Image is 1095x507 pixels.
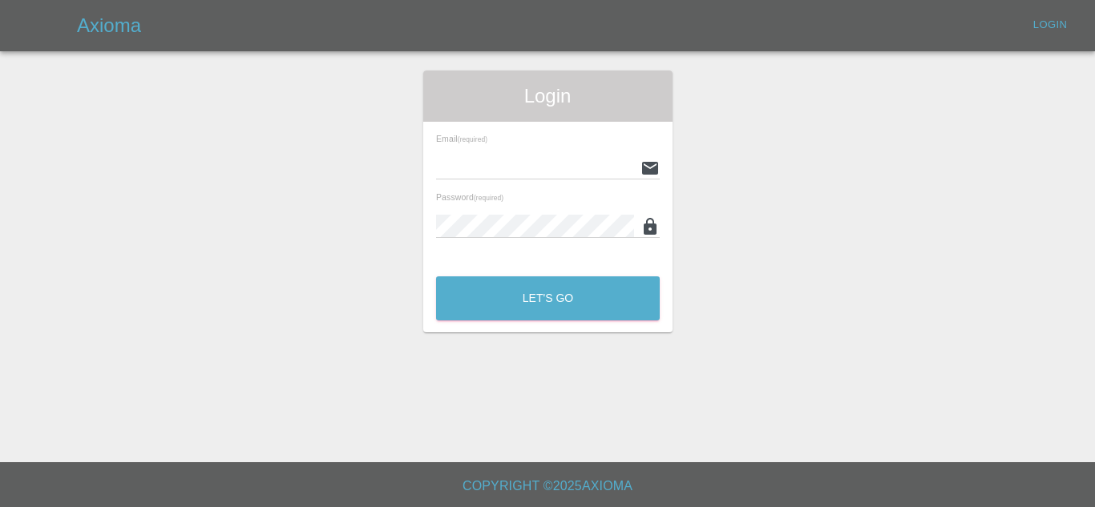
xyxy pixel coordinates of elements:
h5: Axioma [77,13,141,38]
span: Login [436,83,660,109]
button: Let's Go [436,276,660,320]
a: Login [1024,13,1076,38]
span: Password [436,192,503,202]
small: (required) [473,195,503,202]
span: Email [436,134,487,143]
small: (required) [457,136,487,143]
h6: Copyright © 2025 Axioma [13,475,1082,497]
